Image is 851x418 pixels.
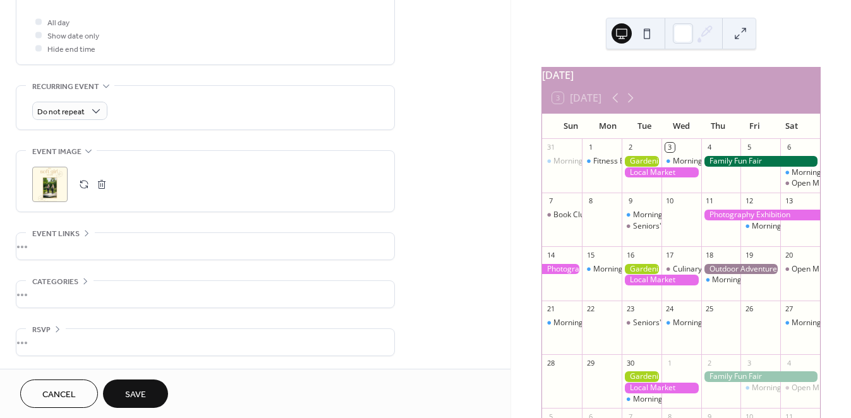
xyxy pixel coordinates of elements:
[633,221,699,232] div: Seniors' Social Tea
[780,264,820,275] div: Open Mic Night
[744,304,754,314] div: 26
[625,358,635,367] div: 30
[705,304,715,314] div: 25
[773,114,810,139] div: Sat
[780,383,820,393] div: Open Mic Night
[780,178,820,189] div: Open Mic Night
[582,264,622,275] div: Morning Yoga Bliss
[705,358,715,367] div: 2
[546,304,555,314] div: 21
[780,318,820,328] div: Morning Yoga Bliss
[633,394,701,405] div: Morning Yoga Bliss
[744,196,754,206] div: 12
[542,264,582,275] div: Photography Exhibition
[622,383,701,393] div: Local Market
[701,371,820,382] div: Family Fun Fair
[622,221,661,232] div: Seniors' Social Tea
[47,30,99,43] span: Show date only
[740,383,780,393] div: Morning Yoga Bliss
[622,167,701,178] div: Local Market
[784,250,794,260] div: 20
[622,275,701,285] div: Local Market
[701,275,741,285] div: Morning Yoga Bliss
[20,379,98,408] a: Cancel
[553,318,621,328] div: Morning Yoga Bliss
[665,250,675,260] div: 17
[542,68,820,83] div: [DATE]
[16,281,394,308] div: •••
[792,383,846,393] div: Open Mic Night
[792,264,846,275] div: Open Mic Night
[586,304,595,314] div: 22
[705,143,715,152] div: 4
[125,388,146,402] span: Save
[661,156,701,167] div: Morning Yoga Bliss
[586,143,595,152] div: 1
[740,221,780,232] div: Morning Yoga Bliss
[736,114,773,139] div: Fri
[792,178,846,189] div: Open Mic Night
[699,114,736,139] div: Thu
[701,156,820,167] div: Family Fun Fair
[625,304,635,314] div: 23
[712,275,780,285] div: Morning Yoga Bliss
[752,383,819,393] div: Morning Yoga Bliss
[661,318,701,328] div: Morning Yoga Bliss
[32,227,80,241] span: Event links
[42,388,76,402] span: Cancel
[546,358,555,367] div: 28
[47,43,95,56] span: Hide end time
[16,233,394,260] div: •••
[582,156,622,167] div: Fitness Bootcamp
[780,167,820,178] div: Morning Yoga Bliss
[752,221,819,232] div: Morning Yoga Bliss
[593,264,661,275] div: Morning Yoga Bliss
[784,196,794,206] div: 13
[553,156,621,167] div: Morning Yoga Bliss
[701,210,820,220] div: Photography Exhibition
[665,358,675,367] div: 1
[622,156,661,167] div: Gardening Workshop
[37,105,85,119] span: Do not repeat
[625,143,635,152] div: 2
[673,264,753,275] div: Culinary Cooking Class
[784,304,794,314] div: 27
[586,250,595,260] div: 15
[633,318,699,328] div: Seniors' Social Tea
[622,210,661,220] div: Morning Yoga Bliss
[665,143,675,152] div: 3
[16,329,394,355] div: •••
[784,143,794,152] div: 6
[744,250,754,260] div: 19
[661,264,701,275] div: Culinary Cooking Class
[32,167,68,202] div: ;
[546,143,555,152] div: 31
[665,304,675,314] div: 24
[705,250,715,260] div: 18
[673,318,740,328] div: Morning Yoga Bliss
[622,264,661,275] div: Gardening Workshop
[32,323,51,337] span: RSVP
[542,156,582,167] div: Morning Yoga Bliss
[542,210,582,220] div: Book Club Gathering
[625,250,635,260] div: 16
[586,358,595,367] div: 29
[546,250,555,260] div: 14
[744,143,754,152] div: 5
[744,358,754,367] div: 3
[593,156,656,167] div: Fitness Bootcamp
[552,114,589,139] div: Sun
[665,196,675,206] div: 10
[542,318,582,328] div: Morning Yoga Bliss
[586,196,595,206] div: 8
[553,210,626,220] div: Book Club Gathering
[701,264,781,275] div: Outdoor Adventure Day
[663,114,699,139] div: Wed
[626,114,663,139] div: Tue
[103,379,168,408] button: Save
[589,114,625,139] div: Mon
[673,156,740,167] div: Morning Yoga Bliss
[784,358,794,367] div: 4
[32,145,81,158] span: Event image
[32,275,78,289] span: Categories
